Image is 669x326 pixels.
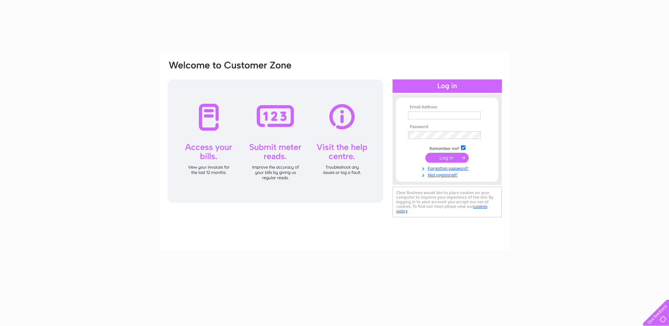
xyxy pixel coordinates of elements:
[425,153,469,163] input: Submit
[393,187,502,217] div: Clear Business would like to place cookies on your computer to improve your experience of the sit...
[406,144,488,151] td: Remember me?
[406,125,488,129] th: Password:
[408,164,488,171] a: Forgotten password?
[396,204,487,213] a: cookies policy
[406,105,488,110] th: Email Address:
[408,171,488,178] a: Not registered?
